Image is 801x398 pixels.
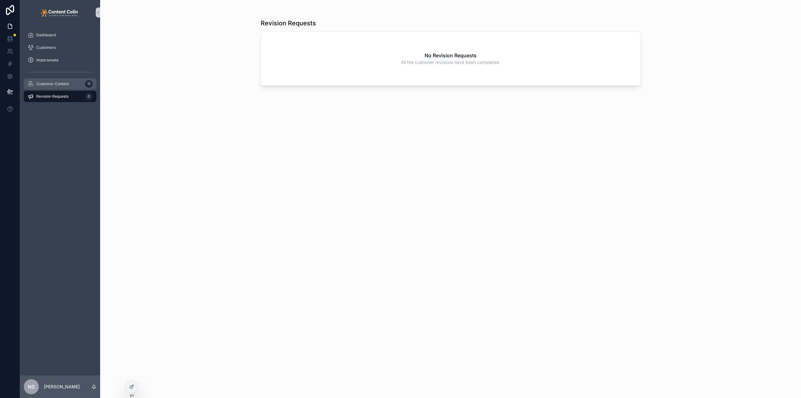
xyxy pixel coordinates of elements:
span: NS [28,383,35,390]
p: [PERSON_NAME] [44,384,80,390]
span: Customers [36,45,56,50]
h2: No Revision Requests [425,52,477,59]
span: Dashboard [36,33,56,38]
a: Revision Requests0 [24,91,96,102]
span: Impersonate [36,58,59,63]
h1: Revision Requests [261,19,316,28]
a: Customer Content11 [24,78,96,90]
a: Customers [24,42,96,53]
div: scrollable content [20,25,100,110]
div: 11 [85,80,93,88]
a: Dashboard [24,29,96,41]
div: 0 [85,93,93,100]
img: App logo [41,8,79,18]
span: Revision Requests [36,94,69,99]
a: Impersonate [24,54,96,66]
span: Customer Content [36,81,69,86]
span: All the customer revisions have been completed. [401,59,500,65]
